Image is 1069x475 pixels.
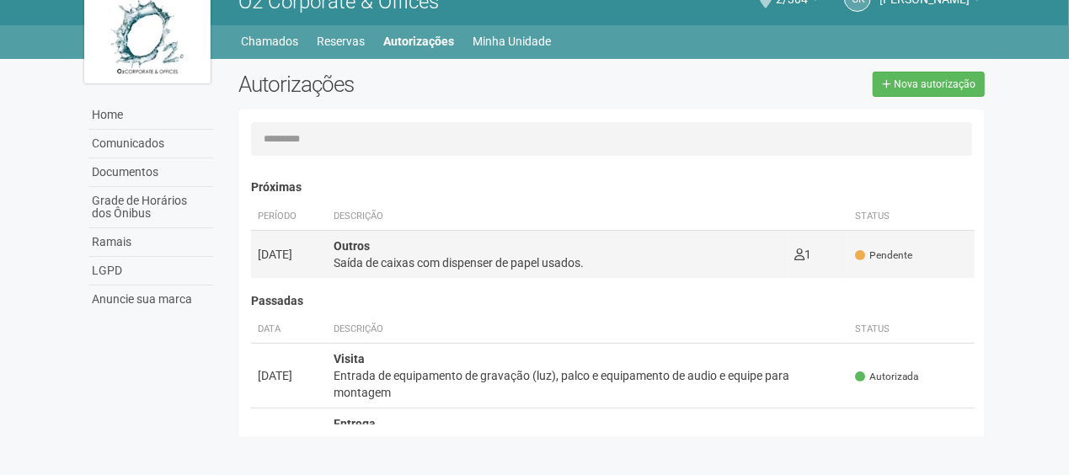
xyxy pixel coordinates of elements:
div: [DATE] [258,367,320,384]
a: Anuncie sua marca [88,286,213,313]
div: Entrada de equipamento de gravação (luz), palco e equipamento de audio e equipe para montagem [334,367,842,401]
th: Descrição [327,203,788,231]
th: Período [251,203,327,231]
a: LGPD [88,257,213,286]
a: Grade de Horários dos Ônibus [88,187,213,228]
a: Documentos [88,158,213,187]
h4: Próximas [251,181,975,194]
span: Nova autorização [894,78,975,90]
span: 1 [795,248,812,261]
h2: Autorizações [238,72,599,97]
th: Status [848,203,975,231]
th: Data [251,316,327,344]
a: Autorizações [384,29,455,53]
strong: Entrega [334,417,376,430]
span: Autorizada [855,370,918,384]
a: Home [88,101,213,130]
a: Minha Unidade [473,29,552,53]
h4: Passadas [251,295,975,307]
span: Pendente [855,248,912,263]
a: Reservas [318,29,366,53]
strong: Visita [334,352,365,366]
th: Descrição [327,316,849,344]
div: [DATE] [258,424,320,440]
a: Nova autorização [873,72,985,97]
div: Saída de caixas com dispenser de papel usados. [334,254,782,271]
div: [DATE] [258,246,320,263]
th: Status [848,316,975,344]
a: Chamados [242,29,299,53]
a: Comunicados [88,130,213,158]
a: Ramais [88,228,213,257]
strong: Outros [334,239,370,253]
